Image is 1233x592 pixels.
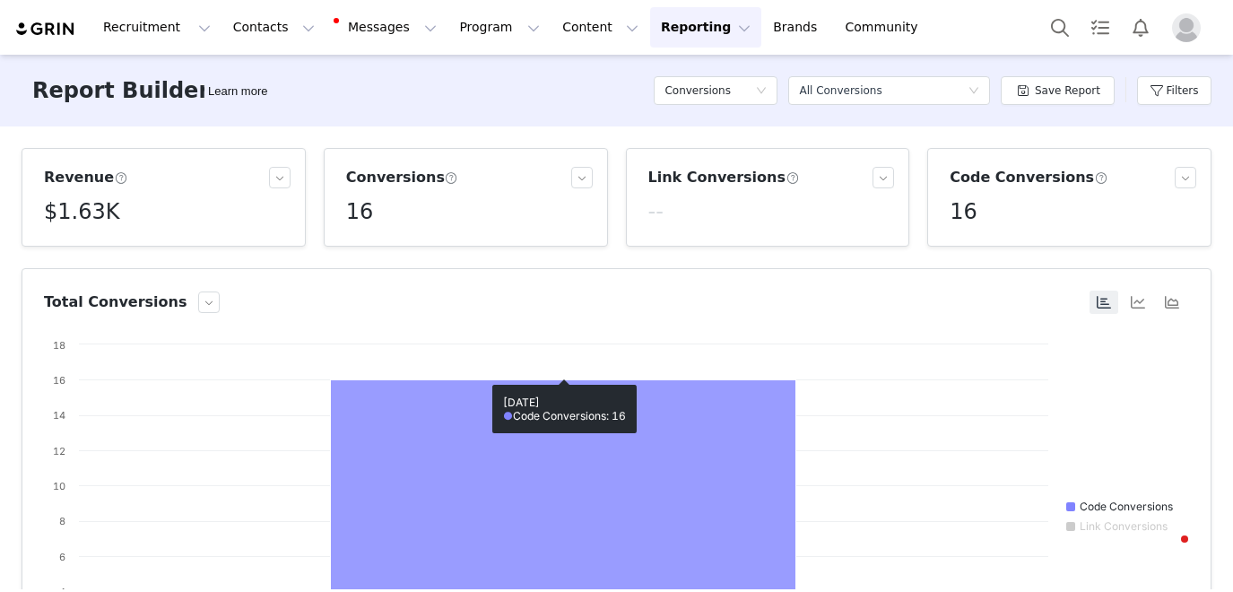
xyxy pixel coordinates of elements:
[762,7,833,48] a: Brands
[53,409,65,422] text: 14
[53,374,65,387] text: 16
[1080,500,1173,513] text: Code Conversions
[950,196,977,228] h5: 16
[346,167,458,188] h3: Conversions
[32,74,209,107] h3: Report Builder
[44,167,127,188] h3: Revenue
[648,196,664,228] h5: --
[1001,76,1115,105] button: Save Report
[1121,7,1160,48] button: Notifications
[53,480,65,492] text: 10
[222,7,326,48] button: Contacts
[92,7,221,48] button: Recruitment
[799,77,881,104] div: All Conversions
[551,7,649,48] button: Content
[44,292,187,313] h3: Total Conversions
[1145,531,1188,574] iframe: Intercom live chat
[1172,13,1201,42] img: placeholder-profile.jpg
[326,7,447,48] button: Messages
[756,85,767,98] i: icon: down
[59,551,65,563] text: 6
[346,196,374,228] h5: 16
[448,7,551,48] button: Program
[664,77,731,104] h5: Conversions
[53,445,65,457] text: 12
[59,515,65,527] text: 8
[204,83,271,100] div: Tooltip anchor
[1081,7,1120,48] a: Tasks
[1080,519,1168,533] text: Link Conversions
[835,7,937,48] a: Community
[950,167,1107,188] h3: Code Conversions
[650,7,761,48] button: Reporting
[1137,76,1211,105] button: Filters
[44,196,119,228] h5: $1.63K
[53,339,65,352] text: 18
[1161,13,1219,42] button: Profile
[14,21,77,38] img: grin logo
[648,167,800,188] h3: Link Conversions
[968,85,979,98] i: icon: down
[1040,7,1080,48] button: Search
